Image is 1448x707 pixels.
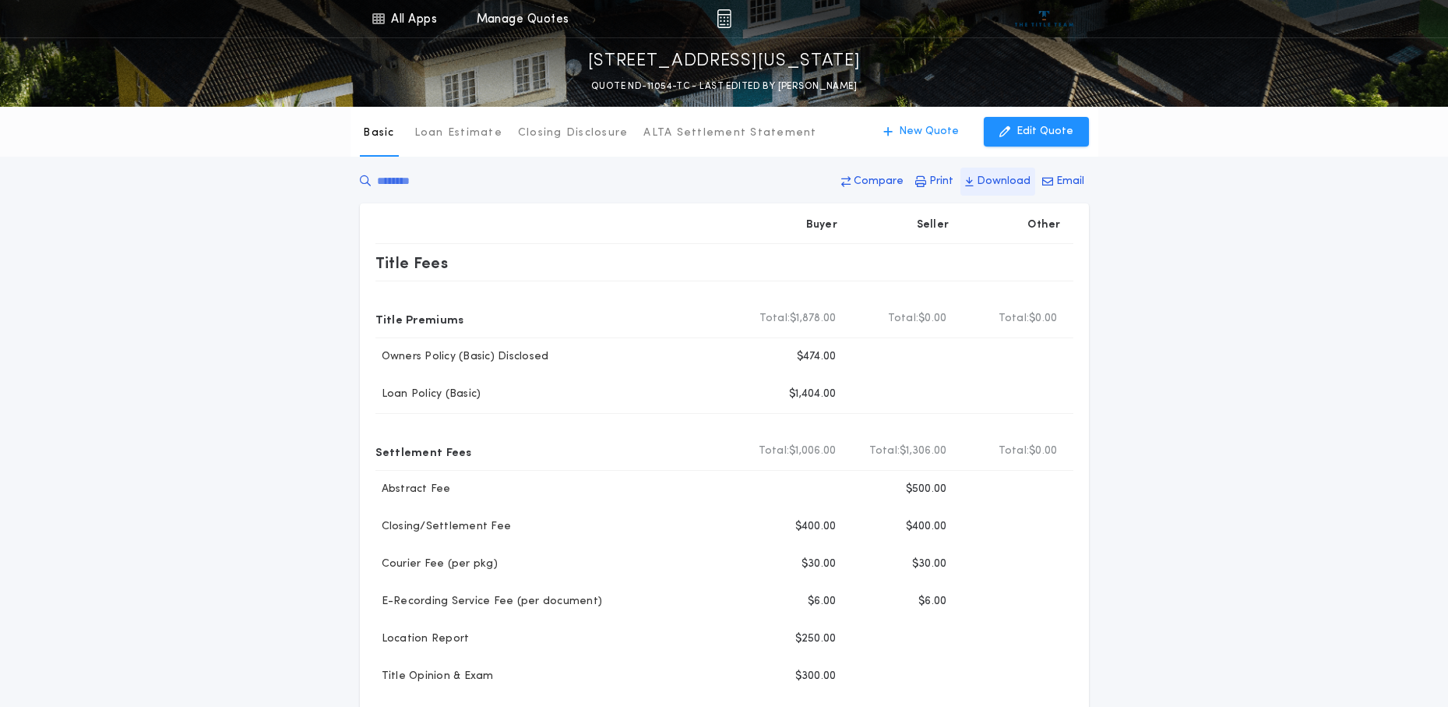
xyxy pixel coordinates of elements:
[643,125,816,141] p: ALTA Settlement Statement
[906,519,947,535] p: $400.00
[789,444,836,459] span: $1,006.00
[588,49,861,74] p: [STREET_ADDRESS][US_STATE]
[375,349,549,365] p: Owners Policy (Basic) Disclosed
[795,519,837,535] p: $400.00
[837,168,908,196] button: Compare
[899,124,959,140] p: New Quote
[1016,124,1073,140] p: Edit Quote
[375,482,451,497] p: Abstract Fee
[929,174,953,189] p: Print
[414,125,502,141] p: Loan Estimate
[1038,168,1089,196] button: Email
[1056,174,1084,189] p: Email
[808,594,836,610] p: $6.00
[1029,311,1057,327] span: $0.00
[912,557,947,572] p: $30.00
[795,631,837,647] p: $250.00
[1027,217,1060,233] p: Other
[717,9,731,28] img: img
[375,306,464,331] p: Title Premiums
[795,669,837,684] p: $300.00
[960,168,1035,196] button: Download
[802,557,837,572] p: $30.00
[375,519,512,535] p: Closing/Settlement Fee
[375,594,603,610] p: E-Recording Service Fee (per document)
[999,444,1030,459] b: Total:
[999,311,1030,327] b: Total:
[759,311,791,327] b: Total:
[888,311,919,327] b: Total:
[518,125,629,141] p: Closing Disclosure
[759,444,790,459] b: Total:
[375,557,498,572] p: Courier Fee (per pkg)
[977,174,1031,189] p: Download
[797,349,837,365] p: $474.00
[1015,11,1073,27] img: vs-icon
[806,217,837,233] p: Buyer
[917,217,949,233] p: Seller
[854,174,904,189] p: Compare
[900,444,946,459] span: $1,306.00
[375,250,449,275] p: Title Fees
[918,311,946,327] span: $0.00
[911,168,958,196] button: Print
[375,387,481,402] p: Loan Policy (Basic)
[375,669,494,684] p: Title Opinion & Exam
[984,117,1089,147] button: Edit Quote
[363,125,394,141] p: Basic
[869,444,900,459] b: Total:
[1029,444,1057,459] span: $0.00
[789,387,836,402] p: $1,404.00
[906,482,947,497] p: $500.00
[790,311,836,327] span: $1,878.00
[868,117,974,147] button: New Quote
[375,439,472,464] p: Settlement Fees
[375,631,470,647] p: Location Report
[918,594,946,610] p: $6.00
[591,79,857,94] p: QUOTE ND-11054-TC - LAST EDITED BY [PERSON_NAME]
